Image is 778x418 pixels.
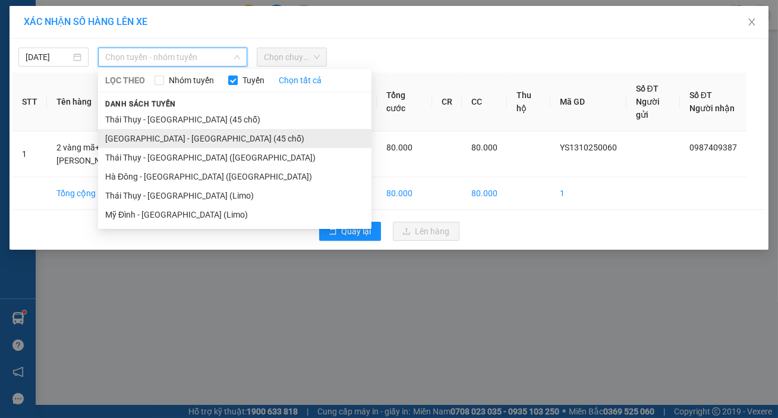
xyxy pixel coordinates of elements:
li: Thái Thụy - [GEOGRAPHIC_DATA] (45 chỗ) [98,110,371,129]
th: Thu hộ [507,73,550,131]
span: Số ĐT [636,84,659,93]
li: Mỹ Đình - [GEOGRAPHIC_DATA] (Limo) [98,205,371,224]
button: rollbackQuay lại [319,222,381,241]
span: Danh sách tuyến [98,99,183,109]
span: 19009397 [93,17,128,26]
strong: CÔNG TY VẬN TẢI ĐỨC TRƯỞNG [26,7,153,15]
span: XÁC NHẬN SỐ HÀNG LÊN XE [24,16,147,27]
li: [GEOGRAPHIC_DATA] - [GEOGRAPHIC_DATA] (45 chỗ) [98,129,371,148]
td: 80.000 [377,177,433,210]
a: Chọn tất cả [279,74,322,87]
span: close [747,17,757,27]
li: Hà Đông - [GEOGRAPHIC_DATA] ([GEOGRAPHIC_DATA]) [98,167,371,186]
th: Mã GD [550,73,626,131]
li: Thái Thụy - [GEOGRAPHIC_DATA] (Limo) [98,186,371,205]
span: 80.000 [471,143,497,152]
span: YS1310250060 [560,143,617,152]
th: Tên hàng [47,73,168,131]
button: Close [735,6,768,39]
td: 2 vàng mã+1 [PERSON_NAME] [47,131,168,177]
span: Người gửi [636,97,660,120]
span: 80.000 [386,143,412,152]
input: 13/10/2025 [26,51,71,64]
li: Thái Thụy - [GEOGRAPHIC_DATA] ([GEOGRAPHIC_DATA]) [98,148,371,167]
span: - [34,30,37,40]
span: - [37,81,93,91]
span: Số ĐT [689,90,712,100]
td: 80.000 [462,177,507,210]
span: 0987409387 [689,143,737,152]
span: 0987409387 [40,81,93,91]
strong: HOTLINE : [51,17,90,26]
span: Quay lại [342,225,371,238]
th: CC [462,73,507,131]
span: Chọn tuyến - nhóm tuyến [105,48,240,66]
th: Tổng cước [377,73,433,131]
span: DCT20/51A Phường [GEOGRAPHIC_DATA] [34,54,136,75]
button: uploadLên hàng [393,222,459,241]
span: rollback [329,227,337,237]
span: Tuyến [238,74,269,87]
th: CR [432,73,462,131]
td: Tổng cộng [47,177,168,210]
span: Nhóm tuyến [164,74,219,87]
span: down [234,54,241,61]
td: 1 [550,177,626,210]
span: Người nhận [689,103,735,113]
span: Chọn chuyến [264,48,320,66]
span: VP [GEOGRAPHIC_DATA] - [34,43,157,75]
span: LỌC THEO [105,74,145,87]
span: Gửi [9,49,21,58]
td: 1 [12,131,47,177]
th: STT [12,73,47,131]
